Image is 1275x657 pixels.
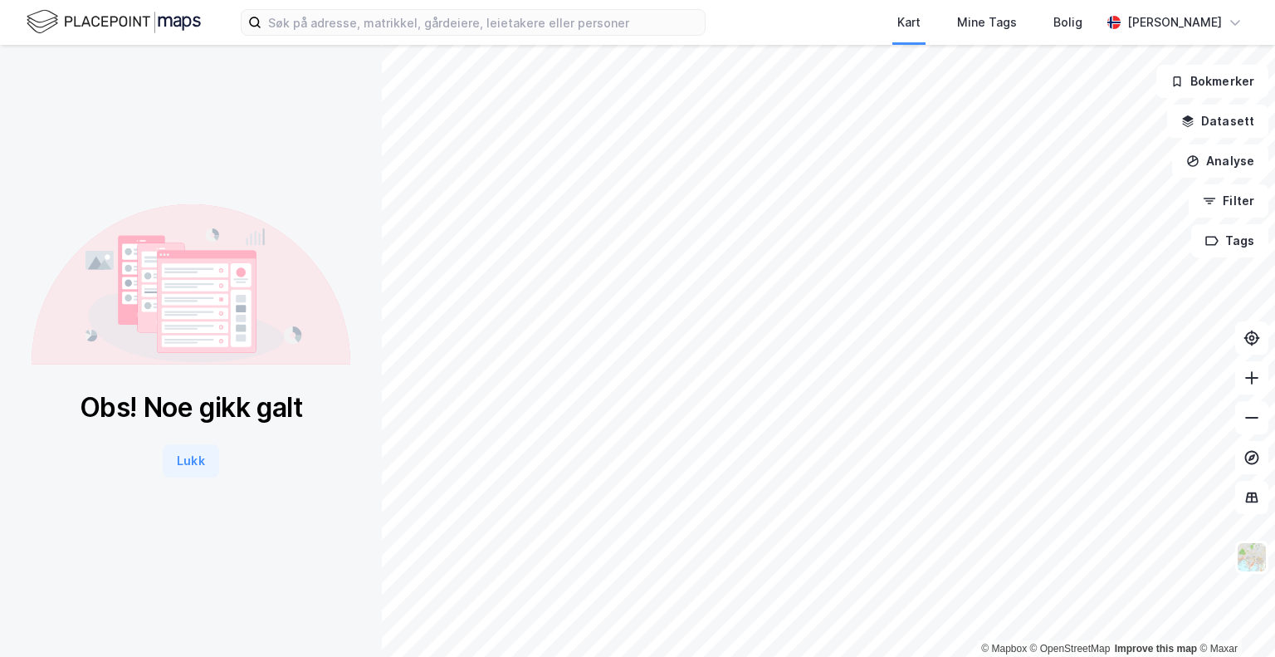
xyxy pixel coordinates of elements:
input: Søk på adresse, matrikkel, gårdeiere, leietakere eller personer [261,10,705,35]
div: Kart [897,12,921,32]
a: OpenStreetMap [1030,643,1111,655]
div: Obs! Noe gikk galt [80,391,303,424]
div: [PERSON_NAME] [1127,12,1222,32]
button: Tags [1191,224,1268,257]
a: Improve this map [1115,643,1197,655]
div: Mine Tags [957,12,1017,32]
div: Bolig [1053,12,1082,32]
button: Datasett [1167,105,1268,138]
a: Mapbox [981,643,1027,655]
button: Bokmerker [1156,65,1268,98]
button: Lukk [163,444,218,478]
img: Z [1236,542,1268,573]
iframe: Chat Widget [1192,577,1275,657]
button: Filter [1189,184,1268,218]
img: logo.f888ab2527a4732fd821a326f86c7f29.svg [27,7,201,37]
button: Analyse [1172,145,1268,178]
